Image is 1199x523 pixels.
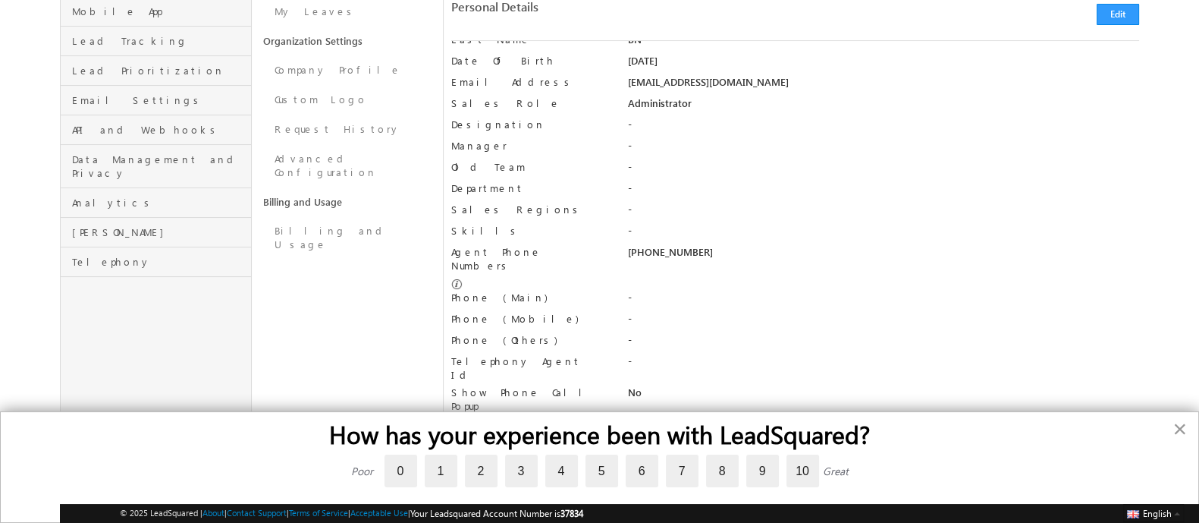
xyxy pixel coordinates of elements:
div: - [628,354,1139,376]
label: Show Phone Call Popup [451,386,610,413]
label: Designation [451,118,610,131]
label: 5 [585,455,618,487]
label: Old Team [451,160,610,174]
span: Telephony [72,255,247,269]
label: Phone (Mobile) [451,312,579,326]
label: Phone (Others) [451,333,610,347]
div: - [628,139,1139,160]
label: 4 [545,455,578,487]
label: Sales Regions [451,203,610,216]
a: Billing and Usage [252,187,443,216]
label: Email Address [451,75,610,89]
div: Poor [351,464,373,478]
label: 3 [505,455,538,487]
label: Department [451,181,610,195]
div: No [628,386,1139,407]
div: Great [823,464,849,478]
a: Acceptable Use [350,508,408,518]
div: [EMAIL_ADDRESS][DOMAIN_NAME] [628,75,1139,96]
label: Manager [451,139,610,153]
label: 8 [706,455,739,487]
label: Sales Role [451,96,610,110]
span: Lead Prioritization [72,64,247,77]
label: 1 [425,455,457,487]
label: 0 [384,455,417,487]
span: English [1143,508,1172,519]
div: - [628,160,1139,181]
span: Your Leadsquared Account Number is [410,508,583,519]
span: 37834 [560,508,583,519]
div: - [628,203,1139,224]
label: Telephony Agent Id [451,354,610,382]
a: Advanced Configuration [252,144,443,187]
span: Lead Tracking [72,34,247,48]
label: 6 [626,455,658,487]
span: Data Management and Privacy [72,153,247,180]
label: 2 [465,455,497,487]
span: © 2025 LeadSquared | | | | | [120,506,583,521]
div: - [628,312,1139,333]
span: Email Settings [72,93,247,107]
a: Custom Logo [252,85,443,115]
div: - [628,181,1139,203]
label: Date Of Birth [451,54,610,68]
div: - [628,291,1139,312]
a: Request History [252,115,443,144]
label: 9 [746,455,779,487]
label: Phone (Main) [451,291,610,304]
label: 10 [786,455,819,487]
a: About [202,508,224,518]
label: 7 [666,455,698,487]
span: Analytics [72,196,247,210]
label: Skills [451,224,610,238]
div: [DATE] [628,54,1139,75]
a: Contact Support [227,508,287,518]
a: Terms of Service [289,508,348,518]
button: Edit [1097,4,1139,25]
span: [PERSON_NAME] [72,225,247,239]
div: - [628,224,1139,245]
h2: How has your experience been with LeadSquared? [31,420,1168,449]
div: BN [628,33,1139,54]
div: Administrator [628,96,1139,118]
a: Billing and Usage [252,216,443,260]
a: Organization Settings [252,27,443,55]
div: - [628,333,1139,354]
a: Company Profile [252,55,443,85]
div: - [628,118,1139,139]
span: Mobile App [72,5,247,18]
label: Agent Phone Numbers [451,245,610,273]
div: [PHONE_NUMBER] [628,245,1139,266]
span: API and Webhooks [72,123,247,137]
button: Close [1172,417,1187,441]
